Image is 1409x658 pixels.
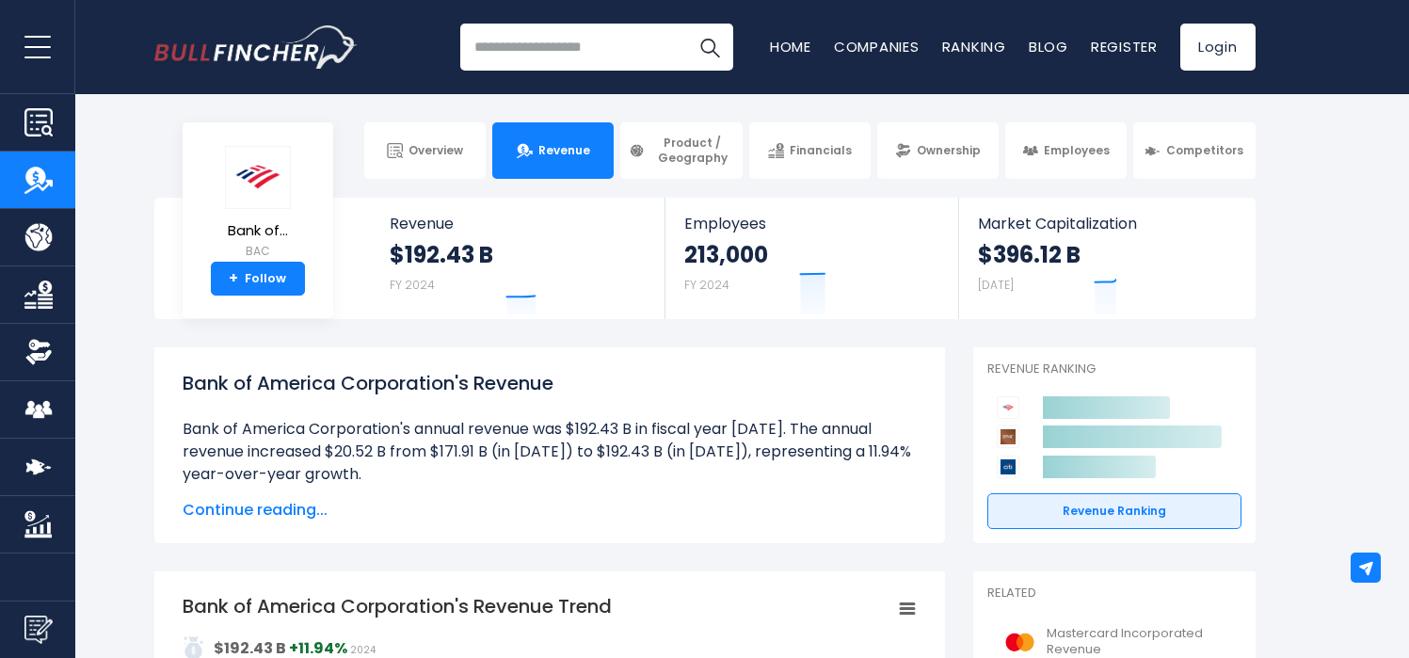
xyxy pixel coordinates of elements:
[987,586,1241,602] p: Related
[978,240,1081,269] strong: $396.12 B
[917,143,981,158] span: Ownership
[997,456,1019,478] img: Citigroup competitors logo
[390,215,647,233] span: Revenue
[620,122,742,179] a: Product / Geography
[650,136,733,165] span: Product / Geography
[390,277,435,293] small: FY 2024
[183,369,917,397] h1: Bank of America Corporation's Revenue
[350,643,376,657] span: 2024
[1044,143,1110,158] span: Employees
[154,25,357,69] a: Go to homepage
[183,418,917,486] li: Bank of America Corporation's annual revenue was $192.43 B in fiscal year [DATE]. The annual reve...
[390,240,493,269] strong: $192.43 B
[224,145,292,263] a: Bank of... BAC
[1166,143,1243,158] span: Competitors
[1133,122,1255,179] a: Competitors
[987,493,1241,529] a: Revenue Ranking
[684,240,768,269] strong: 213,000
[978,277,1014,293] small: [DATE]
[154,25,358,69] img: Bullfincher logo
[211,262,305,296] a: +Follow
[997,396,1019,419] img: Bank of America Corporation competitors logo
[959,198,1253,319] a: Market Capitalization $396.12 B [DATE]
[1029,37,1068,56] a: Blog
[538,143,590,158] span: Revenue
[371,198,665,319] a: Revenue $192.43 B FY 2024
[24,338,53,366] img: Ownership
[987,361,1241,377] p: Revenue Ranking
[978,215,1234,233] span: Market Capitalization
[834,37,920,56] a: Companies
[790,143,852,158] span: Financials
[1091,37,1158,56] a: Register
[183,593,612,619] tspan: Bank of America Corporation's Revenue Trend
[686,24,733,71] button: Search
[997,425,1019,448] img: JPMorgan Chase & Co. competitors logo
[229,270,238,287] strong: +
[225,243,291,260] small: BAC
[665,198,958,319] a: Employees 213,000 FY 2024
[770,37,811,56] a: Home
[408,143,463,158] span: Overview
[364,122,486,179] a: Overview
[183,499,917,522] span: Continue reading...
[942,37,1006,56] a: Ranking
[877,122,999,179] a: Ownership
[749,122,871,179] a: Financials
[225,223,291,239] span: Bank of...
[1180,24,1256,71] a: Login
[684,277,729,293] small: FY 2024
[684,215,939,233] span: Employees
[492,122,614,179] a: Revenue
[1005,122,1127,179] a: Employees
